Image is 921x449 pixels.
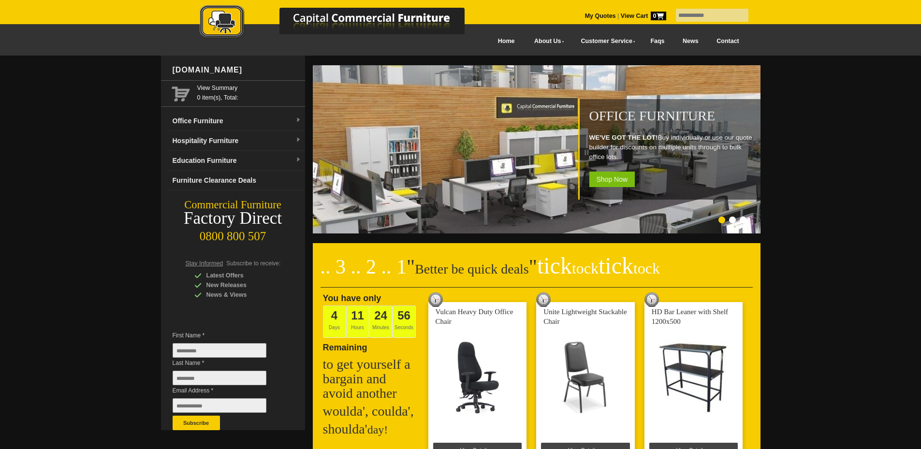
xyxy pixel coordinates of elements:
[707,30,748,52] a: Contact
[323,293,381,303] span: You have only
[173,5,512,43] a: Capital Commercial Furniture Logo
[161,212,305,225] div: Factory Direct
[740,217,746,223] li: Page dot 3
[651,12,666,20] span: 0
[323,339,367,352] span: Remaining
[346,305,369,338] span: Hours
[295,137,301,143] img: dropdown
[529,256,660,278] span: "
[295,117,301,123] img: dropdown
[194,271,286,280] div: Latest Offers
[644,292,659,307] img: tick tock deal clock
[173,358,281,368] span: Last Name *
[194,280,286,290] div: New Releases
[589,134,658,141] strong: WE'VE GOT THE LOT!
[524,30,570,52] a: About Us
[633,260,660,277] span: tock
[173,331,281,340] span: First Name *
[619,13,666,19] a: View Cart0
[161,198,305,212] div: Commercial Furniture
[374,309,387,322] span: 24
[589,133,756,162] p: Buy individually or use our quote builder for discounts on multiple units through to bulk office ...
[173,398,266,413] input: Email Address *
[729,217,736,223] li: Page dot 2
[173,343,266,358] input: First Name *
[186,260,223,267] span: Stay Informed
[169,56,305,85] div: [DOMAIN_NAME]
[197,83,301,101] span: 0 item(s), Total:
[169,171,305,190] a: Furniture Clearance Deals
[331,309,337,322] span: 4
[313,228,762,235] a: Office Furniture WE'VE GOT THE LOT!Buy individually or use our quote builder for discounts on mul...
[173,416,220,430] button: Subscribe
[367,423,388,436] span: day!
[321,259,753,288] h2: Better be quick deals
[397,309,410,322] span: 56
[570,30,641,52] a: Customer Service
[295,157,301,163] img: dropdown
[323,305,346,338] span: Days
[173,386,281,395] span: Email Address *
[321,256,407,278] span: .. 3 .. 2 .. 1
[323,404,420,419] h2: woulda', coulda',
[351,309,364,322] span: 11
[718,217,725,223] li: Page dot 1
[407,256,415,278] span: "
[536,292,551,307] img: tick tock deal clock
[161,225,305,243] div: 0800 800 507
[585,13,616,19] a: My Quotes
[194,290,286,300] div: News & Views
[572,260,599,277] span: tock
[621,13,666,19] strong: View Cart
[589,172,635,187] span: Shop Now
[642,30,674,52] a: Faqs
[323,357,420,401] h2: to get yourself a bargain and avoid another
[428,292,443,307] img: tick tock deal clock
[169,111,305,131] a: Office Furnituredropdown
[173,5,512,40] img: Capital Commercial Furniture Logo
[537,253,660,278] span: tick tick
[169,131,305,151] a: Hospitality Furnituredropdown
[226,260,280,267] span: Subscribe to receive:
[589,109,756,123] h1: Office Furniture
[197,83,301,93] a: View Summary
[323,422,420,437] h2: shoulda'
[393,305,416,338] span: Seconds
[169,151,305,171] a: Education Furnituredropdown
[313,65,762,233] img: Office Furniture
[673,30,707,52] a: News
[369,305,393,338] span: Minutes
[173,371,266,385] input: Last Name *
